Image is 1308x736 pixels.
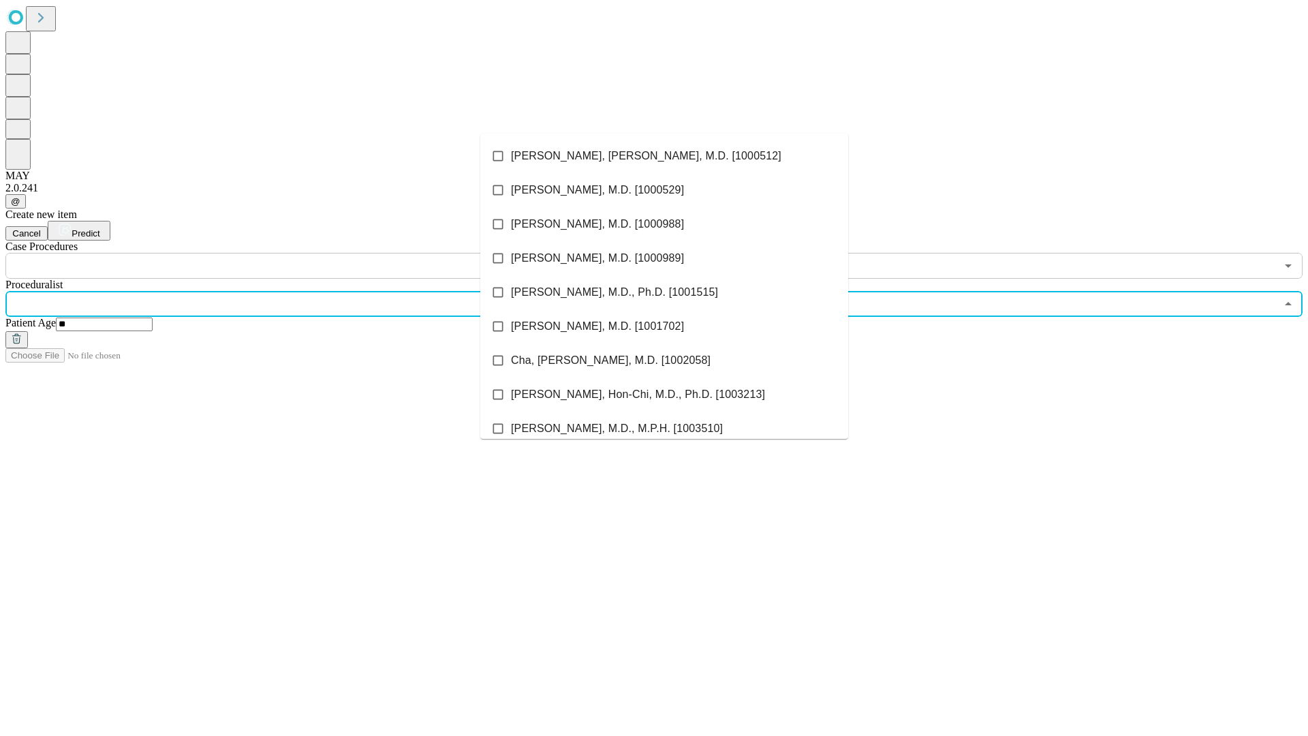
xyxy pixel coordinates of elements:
[5,317,56,328] span: Patient Age
[5,241,78,252] span: Scheduled Procedure
[511,148,781,164] span: [PERSON_NAME], [PERSON_NAME], M.D. [1000512]
[511,420,723,437] span: [PERSON_NAME], M.D., M.P.H. [1003510]
[511,318,684,335] span: [PERSON_NAME], M.D. [1001702]
[5,226,48,241] button: Cancel
[5,194,26,209] button: @
[72,228,99,239] span: Predict
[511,182,684,198] span: [PERSON_NAME], M.D. [1000529]
[12,228,41,239] span: Cancel
[511,250,684,266] span: [PERSON_NAME], M.D. [1000989]
[511,386,765,403] span: [PERSON_NAME], Hon-Chi, M.D., Ph.D. [1003213]
[511,216,684,232] span: [PERSON_NAME], M.D. [1000988]
[5,209,77,220] span: Create new item
[5,170,1303,182] div: MAY
[511,352,711,369] span: Cha, [PERSON_NAME], M.D. [1002058]
[48,221,110,241] button: Predict
[511,284,718,301] span: [PERSON_NAME], M.D., Ph.D. [1001515]
[1279,294,1298,313] button: Close
[1279,256,1298,275] button: Open
[11,196,20,206] span: @
[5,279,63,290] span: Proceduralist
[5,182,1303,194] div: 2.0.241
